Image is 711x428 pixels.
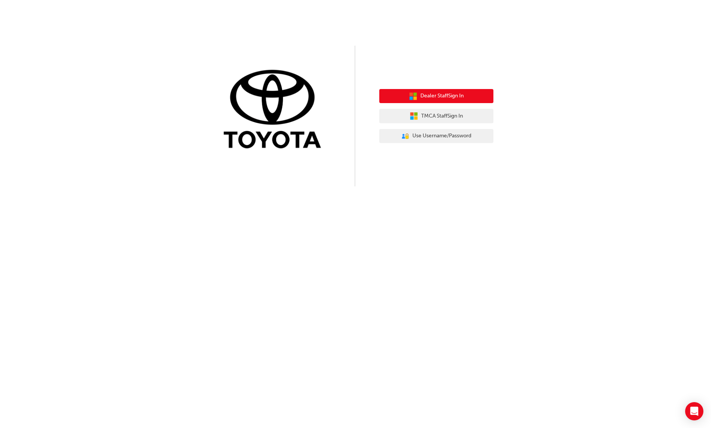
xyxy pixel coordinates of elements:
[218,68,332,152] img: Trak
[379,89,493,103] button: Dealer StaffSign In
[685,402,703,420] div: Open Intercom Messenger
[420,92,464,100] span: Dealer Staff Sign In
[379,129,493,143] button: Use Username/Password
[412,132,471,140] span: Use Username/Password
[379,109,493,123] button: TMCA StaffSign In
[421,112,463,121] span: TMCA Staff Sign In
